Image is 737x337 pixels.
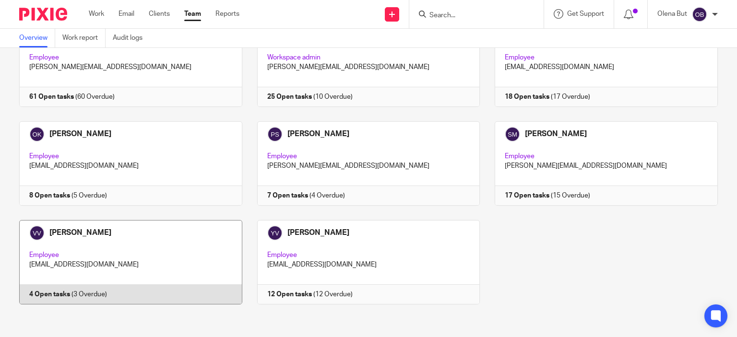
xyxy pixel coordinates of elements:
span: Get Support [567,11,604,17]
a: Reports [215,9,239,19]
p: Olena But [657,9,687,19]
img: Pixie [19,8,67,21]
a: Overview [19,29,55,47]
a: Audit logs [113,29,150,47]
img: svg%3E [692,7,707,22]
a: Team [184,9,201,19]
a: Work report [62,29,106,47]
input: Search [428,12,515,20]
a: Email [119,9,134,19]
a: Work [89,9,104,19]
a: Clients [149,9,170,19]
